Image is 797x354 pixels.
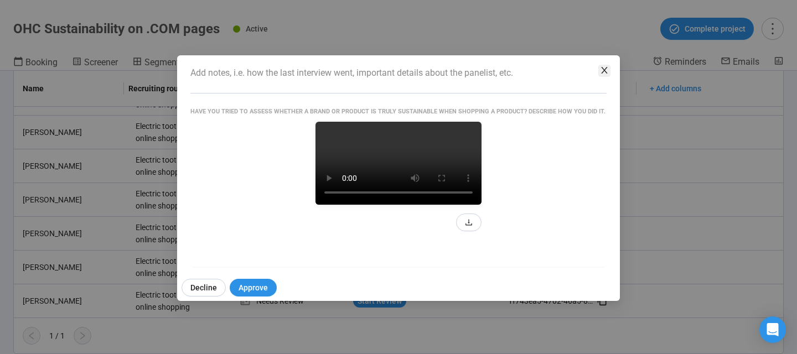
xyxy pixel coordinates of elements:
span: download [465,218,473,226]
button: Approve [230,279,277,296]
span: Approve [239,282,268,294]
p: Add notes, i.e. how the last interview went, important details about the panelist, etc. [190,66,607,80]
span: Decline [190,282,217,294]
div: Open Intercom Messenger [759,316,786,343]
div: Have you tried to assess whether a brand or product is truly sustainable when shopping a product?... [190,107,607,116]
th: Question [190,267,315,297]
button: Close [598,65,610,77]
span: close [600,66,609,75]
th: Answer [315,267,607,297]
button: Decline [182,279,226,296]
button: download [456,214,482,231]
